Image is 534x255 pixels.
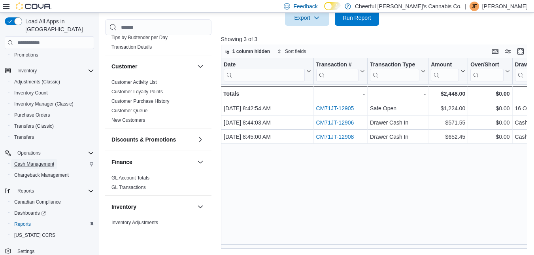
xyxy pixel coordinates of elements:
[8,121,97,132] button: Transfers (Classic)
[17,68,37,74] span: Inventory
[2,147,97,159] button: Operations
[105,77,211,128] div: Customer
[11,230,94,240] span: Washington CCRS
[316,119,354,126] a: CM71JT-12906
[224,104,311,113] div: [DATE] 8:42:54 AM
[111,35,168,40] a: Tips by Budtender per Day
[470,118,509,127] div: $0.00
[111,219,158,226] span: Inventory Adjustments
[111,158,132,166] h3: Finance
[8,132,97,143] button: Transfers
[8,219,97,230] button: Reports
[8,230,97,241] button: [US_STATE] CCRS
[196,157,205,167] button: Finance
[2,65,97,76] button: Inventory
[316,134,354,140] a: CM71JT-12908
[14,186,37,196] button: Reports
[11,170,72,180] a: Chargeback Management
[370,61,419,69] div: Transaction Type
[111,220,158,225] a: Inventory Adjustments
[111,44,152,50] span: Transaction Details
[431,118,465,127] div: $571.55
[11,159,57,169] a: Cash Management
[111,184,146,191] span: GL Transactions
[316,105,354,111] a: CM71JT-12905
[274,47,309,56] button: Sort fields
[470,61,509,81] button: Over/Short
[196,135,205,144] button: Discounts & Promotions
[111,34,168,41] span: Tips by Budtender per Day
[431,89,465,98] div: $2,448.00
[224,61,305,69] div: Date
[221,35,530,43] p: Showing 3 of 3
[111,158,194,166] button: Finance
[22,17,94,33] span: Load All Apps in [GEOGRAPHIC_DATA]
[14,221,31,227] span: Reports
[14,134,34,140] span: Transfers
[8,98,97,110] button: Inventory Manager (Classic)
[17,248,34,255] span: Settings
[111,136,194,144] button: Discounts & Promotions
[111,136,176,144] h3: Discounts & Promotions
[14,186,94,196] span: Reports
[224,61,305,81] div: Date
[14,199,61,205] span: Canadian Compliance
[11,88,51,98] a: Inventory Count
[111,203,194,211] button: Inventory
[11,121,57,131] a: Transfers (Classic)
[111,117,145,123] a: New Customers
[335,10,379,26] button: Run Report
[8,196,97,208] button: Canadian Compliance
[11,208,94,218] span: Dashboards
[196,202,205,212] button: Inventory
[343,14,371,22] span: Run Report
[8,110,97,121] button: Purchase Orders
[11,77,94,87] span: Adjustments (Classic)
[111,79,157,85] span: Customer Activity List
[370,61,426,81] button: Transaction Type
[111,98,170,104] span: Customer Purchase History
[285,48,306,55] span: Sort fields
[370,104,426,113] div: Safe Open
[316,89,365,98] div: -
[293,2,317,10] span: Feedback
[11,132,94,142] span: Transfers
[355,2,462,11] p: Cheerful [PERSON_NAME]'s Cannabis Co.
[465,2,466,11] p: |
[11,110,94,120] span: Purchase Orders
[224,132,311,142] div: [DATE] 8:45:00 AM
[370,132,426,142] div: Drawer Cash In
[223,89,311,98] div: Totals
[14,232,55,238] span: [US_STATE] CCRS
[11,197,64,207] a: Canadian Compliance
[11,208,49,218] a: Dashboards
[111,89,163,94] a: Customer Loyalty Points
[14,52,38,58] span: Promotions
[8,49,97,60] button: Promotions
[324,2,341,10] input: Dark Mode
[11,197,94,207] span: Canadian Compliance
[11,121,94,131] span: Transfers (Classic)
[111,108,147,113] a: Customer Queue
[17,150,41,156] span: Operations
[370,89,426,98] div: -
[431,132,465,142] div: $652.45
[285,10,329,26] button: Export
[516,47,525,56] button: Enter fullscreen
[8,76,97,87] button: Adjustments (Classic)
[224,118,311,127] div: [DATE] 8:44:03 AM
[11,50,94,60] span: Promotions
[111,185,146,190] a: GL Transactions
[370,61,419,81] div: Transaction Type
[232,48,270,55] span: 1 column hidden
[111,175,149,181] span: GL Account Totals
[11,219,34,229] a: Reports
[324,10,325,11] span: Dark Mode
[470,2,479,11] div: Jason Fitzpatrick
[503,47,513,56] button: Display options
[8,87,97,98] button: Inventory Count
[105,173,211,195] div: Finance
[16,2,51,10] img: Cova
